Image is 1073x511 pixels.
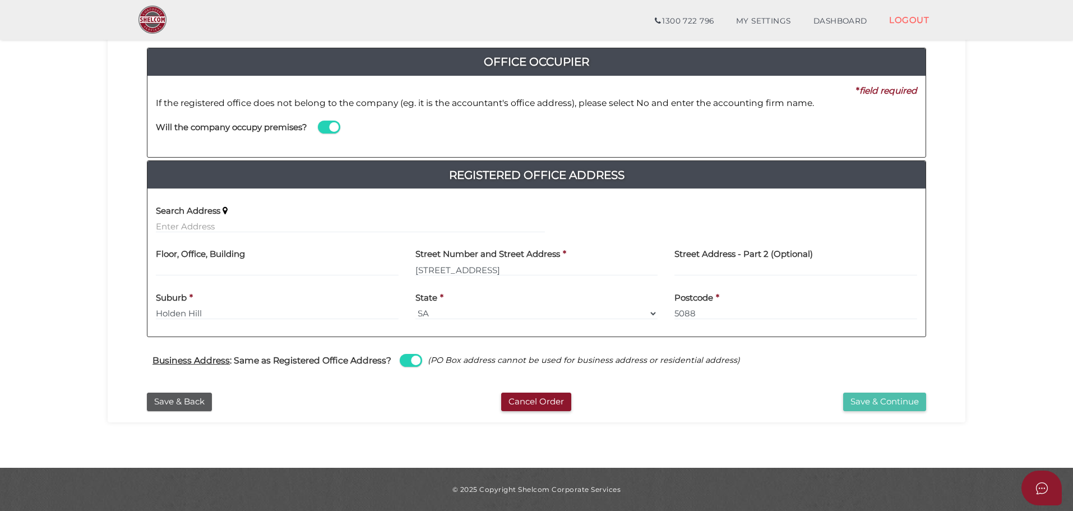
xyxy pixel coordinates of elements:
h4: Suburb [156,293,187,303]
u: Business Address [152,355,230,366]
p: If the registered office does not belong to the company (eg. it is the accountant's office addres... [156,97,917,109]
h4: Street Address - Part 2 (Optional) [674,250,813,259]
button: Cancel Order [501,393,571,411]
a: DASHBOARD [802,10,878,33]
i: field required [859,85,917,96]
h4: Street Number and Street Address [415,250,560,259]
div: © 2025 Copyright Shelcom Corporate Services [116,485,957,494]
button: Save & Continue [843,393,926,411]
h4: Search Address [156,206,220,216]
h4: State [415,293,437,303]
a: LOGOUT [878,8,940,31]
h4: : Same as Registered Office Address? [152,356,391,365]
input: Enter Address [156,220,545,233]
i: (PO Box address cannot be used for business address or residential address) [428,355,740,365]
a: Registered Office Address [147,166,926,184]
button: Open asap [1021,471,1062,505]
button: Save & Back [147,393,212,411]
a: MY SETTINGS [725,10,802,33]
h4: Will the company occupy premises? [156,123,307,132]
h4: Office Occupier [147,53,926,71]
i: Keep typing in your address(including suburb) until it appears [223,206,228,215]
a: 1300 722 796 [644,10,725,33]
input: Enter Address [415,264,658,276]
h4: Floor, Office, Building [156,250,245,259]
h4: Postcode [674,293,713,303]
input: Postcode must be exactly 4 digits [674,307,917,320]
